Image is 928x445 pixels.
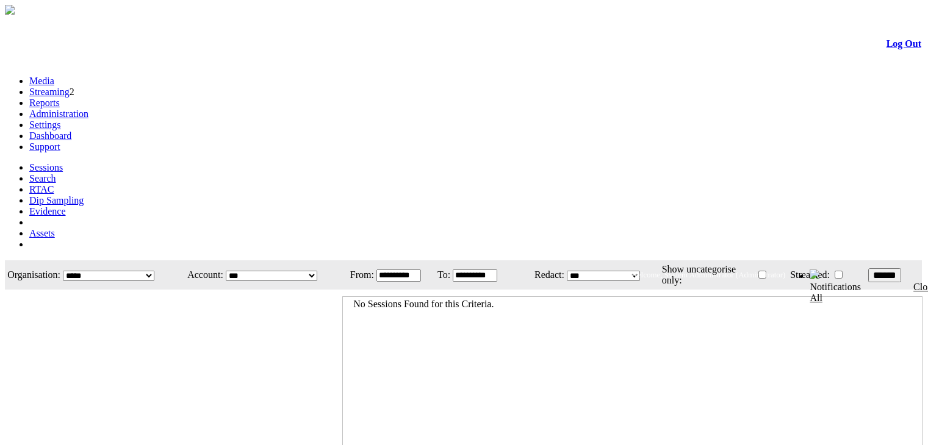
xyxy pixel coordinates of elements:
span: Welcome, System Administrator (Administrator) [631,270,786,279]
a: Dip Sampling [29,195,84,205]
img: arrow-3.png [5,5,15,15]
td: From: [344,262,375,288]
span: No Sessions Found for this Criteria. [353,299,494,309]
a: Dashboard [29,130,71,141]
a: Support [29,141,60,152]
a: Sessions [29,162,63,173]
a: Evidence [29,206,66,216]
a: Streaming [29,87,70,97]
div: Notifications [810,282,897,304]
td: Account: [178,262,224,288]
img: bell24.png [810,269,819,279]
a: RTAC [29,184,54,194]
td: To: [434,262,451,288]
a: Assets [29,228,55,238]
td: Redact: [510,262,565,288]
a: Log Out [887,38,921,49]
a: Settings [29,119,61,130]
a: Reports [29,98,60,108]
a: Administration [29,109,88,119]
a: Media [29,76,54,86]
span: 2 [70,87,74,97]
td: Organisation: [6,262,61,288]
a: Search [29,173,56,183]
